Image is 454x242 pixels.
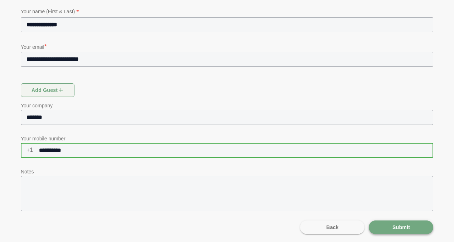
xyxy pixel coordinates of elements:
button: Add guest [21,83,74,97]
button: Back [300,220,364,234]
span: Add guest [31,83,64,97]
span: Back [326,220,339,234]
p: Your email [21,42,433,52]
span: +1 [21,143,33,157]
p: Your name (First & Last) [21,7,433,17]
span: Submit [392,220,410,234]
p: Notes [21,167,433,176]
p: Your company [21,101,433,110]
p: Your mobile number [21,134,433,143]
button: Submit [369,220,433,234]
